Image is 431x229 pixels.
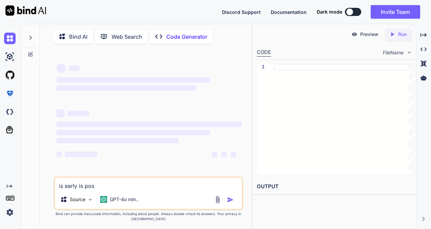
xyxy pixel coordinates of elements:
span: Dark mode [317,8,342,15]
p: Web Search [111,33,142,41]
span: Documentation [271,9,307,15]
img: Bind AI [5,5,46,16]
img: chat [4,33,16,44]
img: settings [4,207,16,218]
button: Documentation [271,8,307,16]
img: ai-studio [4,51,16,63]
div: 1 [257,64,265,70]
p: Source [70,196,85,203]
p: Bind can provide inaccurate information, including about people. Always double-check its answers.... [54,211,243,222]
span: ‌ [212,152,217,157]
span: ‌ [57,64,66,73]
span: ‌ [57,130,210,135]
div: CODE [257,49,271,57]
img: githubLight [4,69,16,81]
img: premium [4,88,16,99]
button: Discord Support [222,8,261,16]
img: Pick Models [87,197,93,202]
img: darkCloudIdeIcon [4,106,16,118]
img: attachment [214,196,222,204]
h2: OUTPUT [253,179,416,195]
span: ‌ [57,122,242,127]
textarea: is early is pos [55,178,242,190]
img: preview [351,31,357,37]
span: FileName [383,49,404,56]
span: ‌ [57,77,210,83]
span: ‌ [221,152,227,157]
p: Code Generator [166,33,207,41]
span: ‌ [57,152,62,157]
p: Bind AI [69,33,87,41]
span: Discord Support [222,9,261,15]
button: Invite Team [371,5,420,19]
span: ‌ [65,152,97,157]
span: ‌ [67,111,89,116]
span: ‌ [57,138,179,143]
p: Run [398,31,407,38]
p: Preview [360,31,378,38]
img: chevron down [406,50,412,55]
span: ‌ [231,152,236,157]
img: icon [227,196,234,203]
img: GPT-4o mini [100,196,107,203]
span: ‌ [69,66,80,71]
span: ‌ [57,109,65,118]
p: GPT-4o min.. [110,196,139,203]
span: ‌ [57,85,195,91]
